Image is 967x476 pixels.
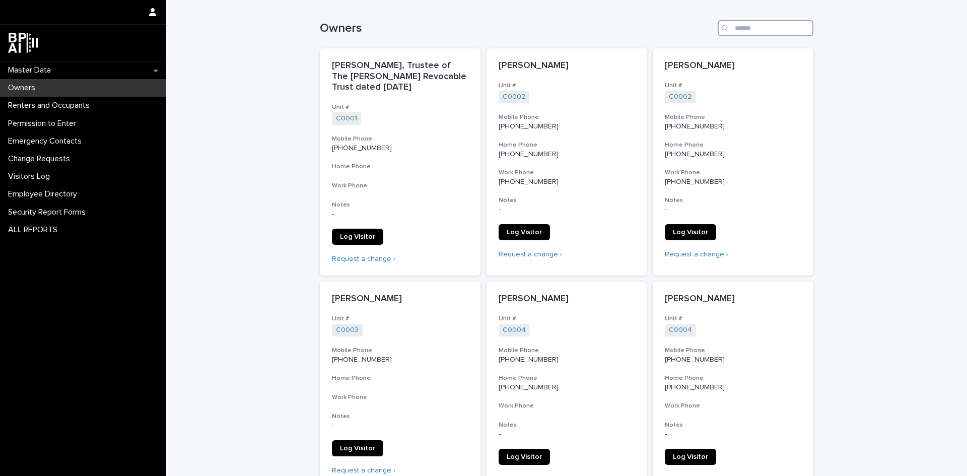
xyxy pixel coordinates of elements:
[499,141,635,149] h3: Home Phone
[4,65,59,75] p: Master Data
[665,356,725,363] a: [PHONE_NUMBER]
[669,326,692,334] a: C0004
[503,93,525,101] a: C0002
[499,82,635,90] h3: Unit #
[665,251,728,258] a: Request a change ›
[340,233,375,240] span: Log Visitor
[499,151,559,158] a: [PHONE_NUMBER]
[499,421,635,429] h3: Notes
[320,48,480,276] a: [PERSON_NAME], Trustee of The [PERSON_NAME] Revocable Trust dated [DATE]Unit #C0001 Mobile Phone[...
[665,384,725,391] a: [PHONE_NUMBER]
[499,449,550,465] a: Log Visitor
[332,210,468,219] p: -
[665,206,801,214] p: -
[499,402,635,410] h3: Work Phone
[665,141,801,149] h3: Home Phone
[507,453,542,460] span: Log Visitor
[503,326,526,334] a: C0004
[336,326,359,334] a: C0003
[332,422,468,430] p: -
[332,467,395,474] a: Request a change ›
[665,60,801,72] p: [PERSON_NAME]
[665,196,801,205] h3: Notes
[332,60,468,93] p: [PERSON_NAME], Trustee of The [PERSON_NAME] Revocable Trust dated [DATE]
[665,82,801,90] h3: Unit #
[332,413,468,421] h3: Notes
[499,224,550,240] a: Log Visitor
[499,178,559,185] a: [PHONE_NUMBER]
[332,229,383,245] a: Log Visitor
[665,123,725,130] a: [PHONE_NUMBER]
[499,384,559,391] a: [PHONE_NUMBER]
[718,20,813,36] input: Search
[665,294,801,305] p: [PERSON_NAME]
[4,172,58,181] p: Visitors Log
[499,294,635,305] p: [PERSON_NAME]
[665,402,801,410] h3: Work Phone
[340,445,375,452] span: Log Visitor
[669,93,692,101] a: C0002
[499,315,635,323] h3: Unit #
[673,229,708,236] span: Log Visitor
[499,113,635,121] h3: Mobile Phone
[665,374,801,382] h3: Home Phone
[507,229,542,236] span: Log Visitor
[332,374,468,382] h3: Home Phone
[673,453,708,460] span: Log Visitor
[499,251,562,258] a: Request a change ›
[332,255,395,262] a: Request a change ›
[4,101,98,110] p: Renters and Occupants
[665,421,801,429] h3: Notes
[4,154,78,164] p: Change Requests
[665,224,716,240] a: Log Visitor
[499,196,635,205] h3: Notes
[332,315,468,323] h3: Unit #
[4,208,94,217] p: Security Report Forms
[332,145,392,152] a: [PHONE_NUMBER]
[665,113,801,121] h3: Mobile Phone
[332,103,468,111] h3: Unit #
[332,347,468,355] h3: Mobile Phone
[499,206,635,214] p: -
[336,114,357,123] a: C0001
[499,356,559,363] a: [PHONE_NUMBER]
[332,201,468,209] h3: Notes
[665,151,725,158] a: [PHONE_NUMBER]
[332,135,468,143] h3: Mobile Phone
[499,347,635,355] h3: Mobile Phone
[332,163,468,171] h3: Home Phone
[499,60,635,72] p: [PERSON_NAME]
[665,169,801,177] h3: Work Phone
[665,347,801,355] h3: Mobile Phone
[487,48,647,276] a: [PERSON_NAME]Unit #C0002 Mobile Phone[PHONE_NUMBER]Home Phone[PHONE_NUMBER]Work Phone[PHONE_NUMBE...
[665,449,716,465] a: Log Visitor
[4,225,65,235] p: ALL REPORTS
[4,137,90,146] p: Emergency Contacts
[4,189,85,199] p: Employee Directory
[320,21,714,36] h1: Owners
[665,178,725,185] a: [PHONE_NUMBER]
[332,393,468,401] h3: Work Phone
[665,430,801,439] p: -
[499,123,559,130] a: [PHONE_NUMBER]
[332,182,468,190] h3: Work Phone
[665,315,801,323] h3: Unit #
[499,430,635,439] p: -
[653,48,813,276] a: [PERSON_NAME]Unit #C0002 Mobile Phone[PHONE_NUMBER]Home Phone[PHONE_NUMBER]Work Phone[PHONE_NUMBE...
[332,440,383,456] a: Log Visitor
[499,374,635,382] h3: Home Phone
[4,119,84,128] p: Permission to Enter
[8,33,38,53] img: dwgmcNfxSF6WIOOXiGgu
[499,169,635,177] h3: Work Phone
[332,294,468,305] p: [PERSON_NAME]
[4,83,43,93] p: Owners
[332,356,392,363] a: [PHONE_NUMBER]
